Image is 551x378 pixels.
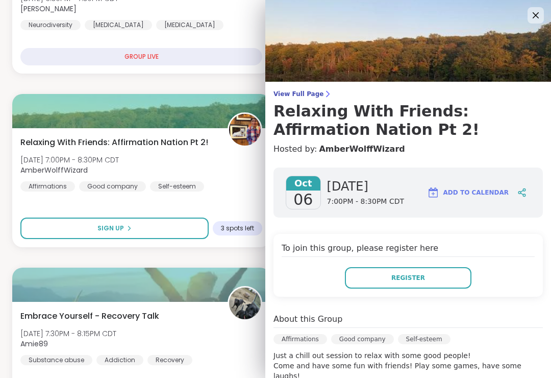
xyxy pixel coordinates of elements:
[422,180,513,205] button: Add to Calendar
[20,310,159,322] span: Embrace Yourself - Recovery Talk
[20,136,208,149] span: Relaxing With Friends: Affirmation Nation Pt 2!
[319,143,405,155] a: AmberWolffWizard
[293,191,313,209] span: 06
[79,181,146,192] div: Good company
[273,334,327,344] div: Affirmations
[20,155,119,165] span: [DATE] 7:00PM - 8:30PM CDT
[443,188,509,197] span: Add to Calendar
[229,288,261,319] img: Amie89
[282,242,535,257] h4: To join this group, please register here
[273,90,543,139] a: View Full PageRelaxing With Friends: Affirmation Nation Pt 2!
[286,176,320,191] span: Oct
[427,186,439,199] img: ShareWell Logomark
[20,20,81,30] div: Neurodiversity
[20,339,48,349] b: Amie89
[85,20,152,30] div: [MEDICAL_DATA]
[327,197,404,207] span: 7:00PM - 8:30PM CDT
[20,4,77,14] b: [PERSON_NAME]
[96,355,143,365] div: Addiction
[398,334,450,344] div: Self-esteem
[345,267,471,289] button: Register
[20,218,209,239] button: Sign Up
[97,224,124,233] span: Sign Up
[20,181,75,192] div: Affirmations
[156,20,223,30] div: [MEDICAL_DATA]
[273,90,543,98] span: View Full Page
[20,48,262,65] div: GROUP LIVE
[273,313,342,325] h4: About this Group
[147,355,192,365] div: Recovery
[150,181,204,192] div: Self-esteem
[327,178,404,195] span: [DATE]
[273,102,543,139] h3: Relaxing With Friends: Affirmation Nation Pt 2!
[20,328,116,339] span: [DATE] 7:30PM - 8:15PM CDT
[331,334,394,344] div: Good company
[20,355,92,365] div: Substance abuse
[221,224,254,232] span: 3 spots left
[229,114,261,146] img: AmberWolffWizard
[20,165,88,175] b: AmberWolffWizard
[391,273,425,282] span: Register
[273,143,543,155] h4: Hosted by:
